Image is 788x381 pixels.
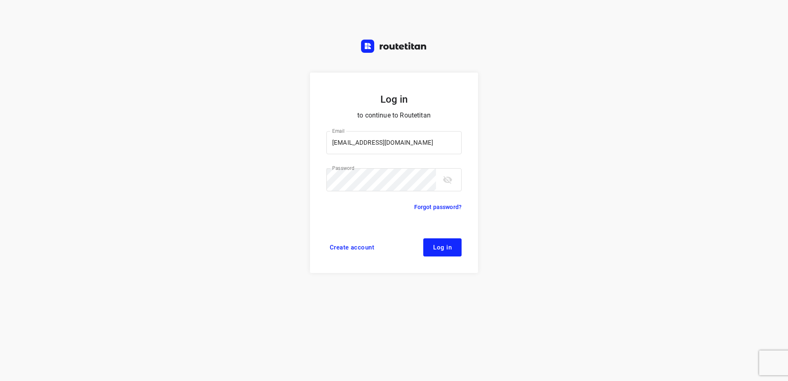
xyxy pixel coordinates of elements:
[326,92,462,106] h5: Log in
[326,110,462,121] p: to continue to Routetitan
[433,244,452,251] span: Log in
[414,202,462,212] a: Forgot password?
[326,238,378,256] a: Create account
[361,40,427,53] img: Routetitan
[423,238,462,256] button: Log in
[361,40,427,55] a: Routetitan
[439,172,456,188] button: toggle password visibility
[330,244,374,251] span: Create account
